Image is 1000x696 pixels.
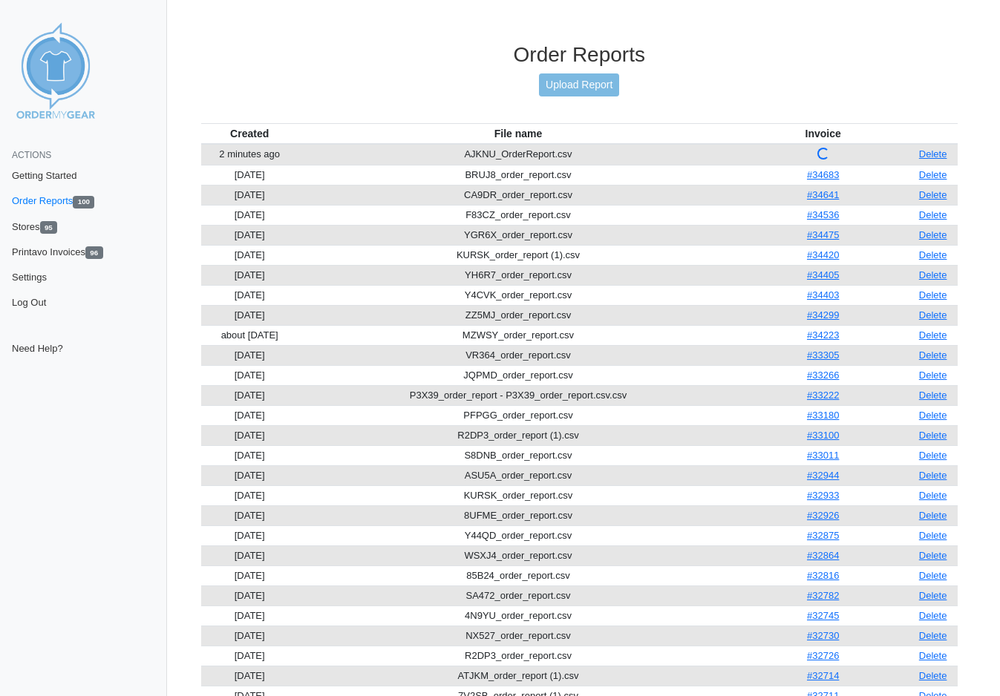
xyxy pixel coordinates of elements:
a: Delete [919,530,947,541]
a: #32944 [807,470,839,481]
a: Upload Report [539,73,619,96]
td: [DATE] [201,666,298,686]
td: [DATE] [201,365,298,385]
td: [DATE] [201,565,298,585]
a: Delete [919,590,947,601]
td: P3X39_order_report - P3X39_order_report.csv.csv [298,385,738,405]
a: Delete [919,189,947,200]
td: ATJKM_order_report (1).csv [298,666,738,686]
a: #33305 [807,349,839,361]
td: ZZ5MJ_order_report.csv [298,305,738,325]
td: [DATE] [201,385,298,405]
span: 95 [40,221,58,234]
td: [DATE] [201,305,298,325]
a: Delete [919,650,947,661]
td: [DATE] [201,425,298,445]
a: #34641 [807,189,839,200]
a: Delete [919,490,947,501]
a: #34683 [807,169,839,180]
a: #32714 [807,670,839,681]
a: #33011 [807,450,839,461]
a: Delete [919,470,947,481]
a: Delete [919,349,947,361]
span: Actions [12,150,51,160]
a: #32933 [807,490,839,501]
a: #32875 [807,530,839,541]
td: AJKNU_OrderReport.csv [298,144,738,165]
td: 85B24_order_report.csv [298,565,738,585]
td: [DATE] [201,285,298,305]
th: Invoice [738,123,908,144]
td: [DATE] [201,465,298,485]
td: [DATE] [201,165,298,185]
td: KURSK_order_report (1).csv [298,245,738,265]
td: [DATE] [201,585,298,605]
a: Delete [919,570,947,581]
a: #32926 [807,510,839,521]
td: [DATE] [201,505,298,525]
a: #32864 [807,550,839,561]
a: #33266 [807,370,839,381]
a: Delete [919,390,947,401]
th: Created [201,123,298,144]
a: #34299 [807,309,839,321]
td: BRUJ8_order_report.csv [298,165,738,185]
td: MZWSY_order_report.csv [298,325,738,345]
td: F83CZ_order_report.csv [298,205,738,225]
td: KURSK_order_report.csv [298,485,738,505]
a: Delete [919,630,947,641]
span: 96 [85,246,103,259]
a: #34403 [807,289,839,301]
a: Delete [919,430,947,441]
a: Delete [919,450,947,461]
span: 100 [73,196,94,209]
a: Delete [919,309,947,321]
td: [DATE] [201,265,298,285]
td: NX527_order_report.csv [298,626,738,646]
td: [DATE] [201,185,298,205]
td: [DATE] [201,405,298,425]
a: Delete [919,550,947,561]
td: Y4CVK_order_report.csv [298,285,738,305]
td: [DATE] [201,525,298,545]
td: SA472_order_report.csv [298,585,738,605]
a: Delete [919,329,947,341]
a: Delete [919,510,947,521]
a: Delete [919,670,947,681]
td: [DATE] [201,245,298,265]
a: #33100 [807,430,839,441]
td: JQPMD_order_report.csv [298,365,738,385]
a: #34420 [807,249,839,260]
td: Y44QD_order_report.csv [298,525,738,545]
a: #32816 [807,570,839,581]
a: Delete [919,148,947,160]
td: VR364_order_report.csv [298,345,738,365]
td: [DATE] [201,445,298,465]
h3: Order Reports [201,42,958,68]
a: #32730 [807,630,839,641]
td: 2 minutes ago [201,144,298,165]
td: [DATE] [201,545,298,565]
td: about [DATE] [201,325,298,345]
td: [DATE] [201,225,298,245]
a: Delete [919,169,947,180]
a: #32745 [807,610,839,621]
td: ASU5A_order_report.csv [298,465,738,485]
td: YH6R7_order_report.csv [298,265,738,285]
td: [DATE] [201,205,298,225]
a: Delete [919,410,947,421]
a: #34223 [807,329,839,341]
td: S8DNB_order_report.csv [298,445,738,465]
a: #32782 [807,590,839,601]
a: Delete [919,249,947,260]
td: [DATE] [201,605,298,626]
td: [DATE] [201,626,298,646]
td: [DATE] [201,646,298,666]
a: #33180 [807,410,839,421]
td: YGR6X_order_report.csv [298,225,738,245]
a: Delete [919,229,947,240]
a: Delete [919,209,947,220]
td: R2DP3_order_report.csv [298,646,738,666]
td: CA9DR_order_report.csv [298,185,738,205]
a: #33222 [807,390,839,401]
